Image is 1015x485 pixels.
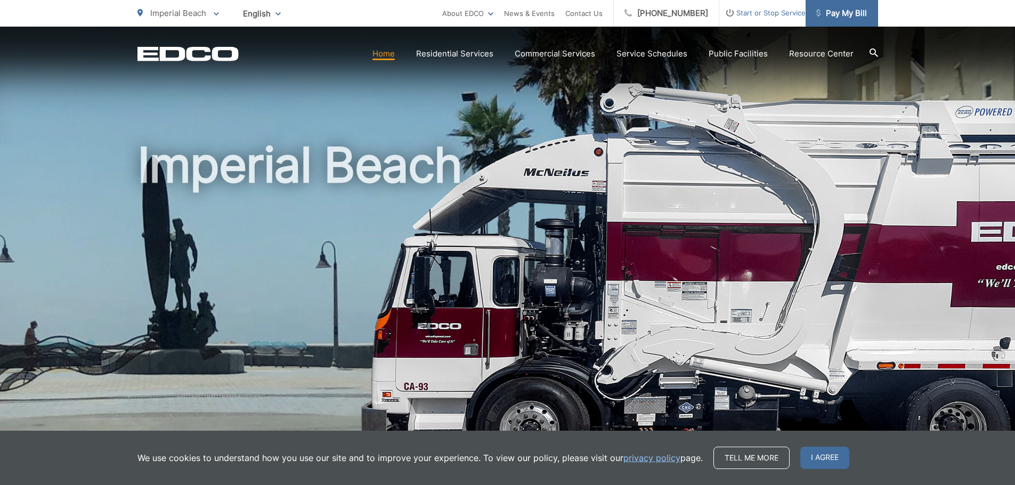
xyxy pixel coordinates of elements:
h1: Imperial Beach [137,138,878,475]
a: About EDCO [442,7,493,20]
a: Residential Services [416,47,493,60]
span: Imperial Beach [150,8,206,18]
a: Service Schedules [616,47,687,60]
p: We use cookies to understand how you use our site and to improve your experience. To view our pol... [137,451,703,464]
a: privacy policy [623,451,680,464]
a: News & Events [504,7,555,20]
a: Commercial Services [515,47,595,60]
a: Resource Center [789,47,854,60]
a: Home [372,47,395,60]
a: EDCD logo. Return to the homepage. [137,46,239,61]
a: Contact Us [565,7,603,20]
span: English [235,4,289,23]
span: Pay My Bill [816,7,867,20]
span: I agree [800,447,849,469]
a: Tell me more [713,447,790,469]
a: Public Facilities [709,47,768,60]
